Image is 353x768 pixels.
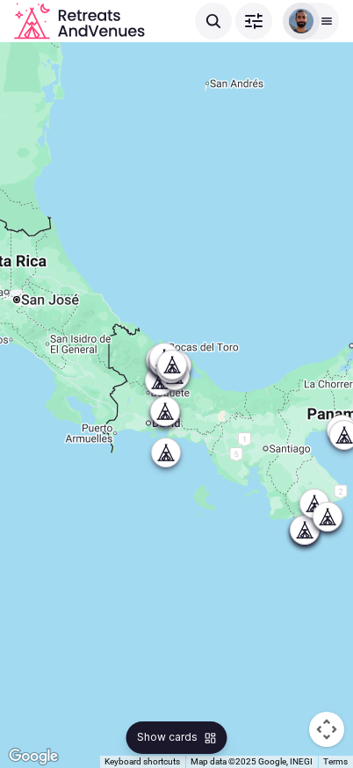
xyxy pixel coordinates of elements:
button: Map camera controls [309,712,344,747]
button: Keyboard shortcuts [104,756,180,768]
img: Google [4,745,62,768]
svg: Retreats and Venues company logo [14,3,145,40]
span: Map data ©2025 Google, INEGI [191,757,313,766]
img: oliver.kattan [289,9,313,33]
a: Visit the homepage [14,3,145,40]
a: Open this area in Google Maps (opens a new window) [4,745,62,768]
a: Terms [323,757,348,766]
button: Show cards [126,721,227,754]
span: Show cards [137,730,198,745]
